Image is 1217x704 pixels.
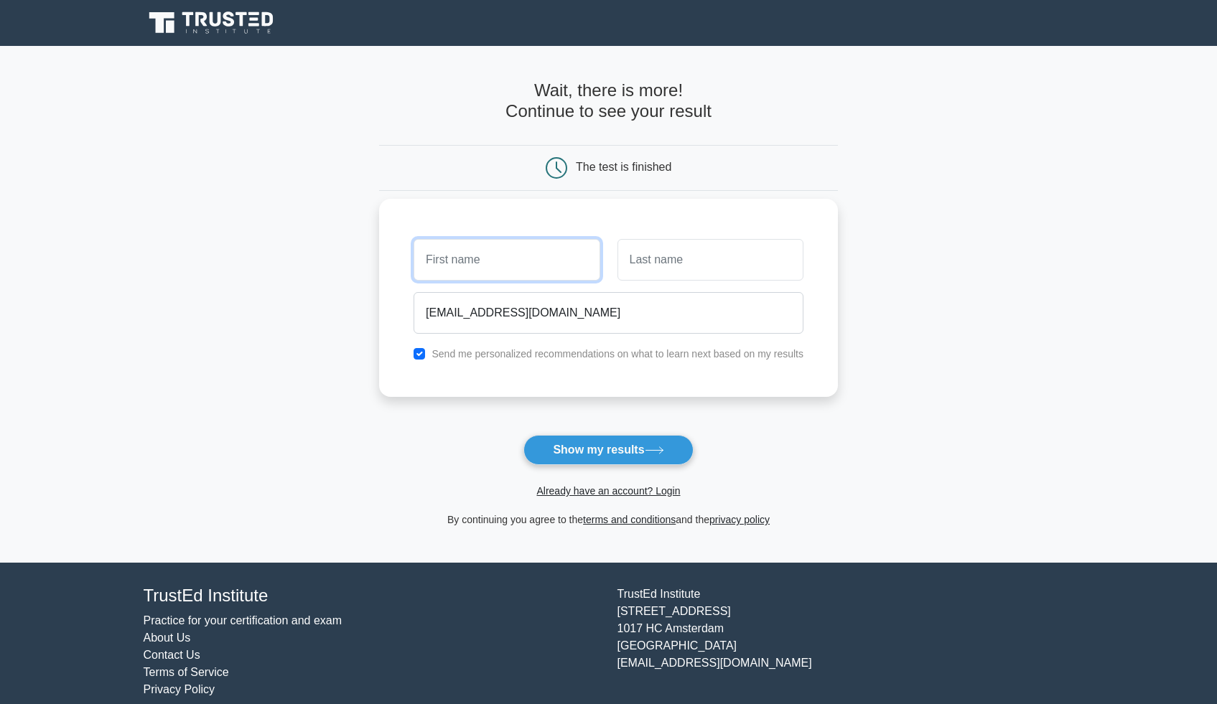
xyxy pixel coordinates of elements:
[709,514,770,525] a: privacy policy
[576,161,671,173] div: The test is finished
[144,586,600,606] h4: TrustEd Institute
[432,348,803,360] label: Send me personalized recommendations on what to learn next based on my results
[414,292,803,334] input: Email
[536,485,680,497] a: Already have an account? Login
[414,239,600,281] input: First name
[144,632,191,644] a: About Us
[144,614,342,626] a: Practice for your certification and exam
[583,514,676,525] a: terms and conditions
[144,649,200,661] a: Contact Us
[379,80,838,122] h4: Wait, there is more! Continue to see your result
[609,586,1083,698] div: TrustEd Institute [STREET_ADDRESS] 1017 HC Amsterdam [GEOGRAPHIC_DATA] [EMAIL_ADDRESS][DOMAIN_NAME]
[370,511,847,528] div: By continuing you agree to the and the
[144,683,215,695] a: Privacy Policy
[617,239,803,281] input: Last name
[144,666,229,678] a: Terms of Service
[523,435,693,465] button: Show my results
